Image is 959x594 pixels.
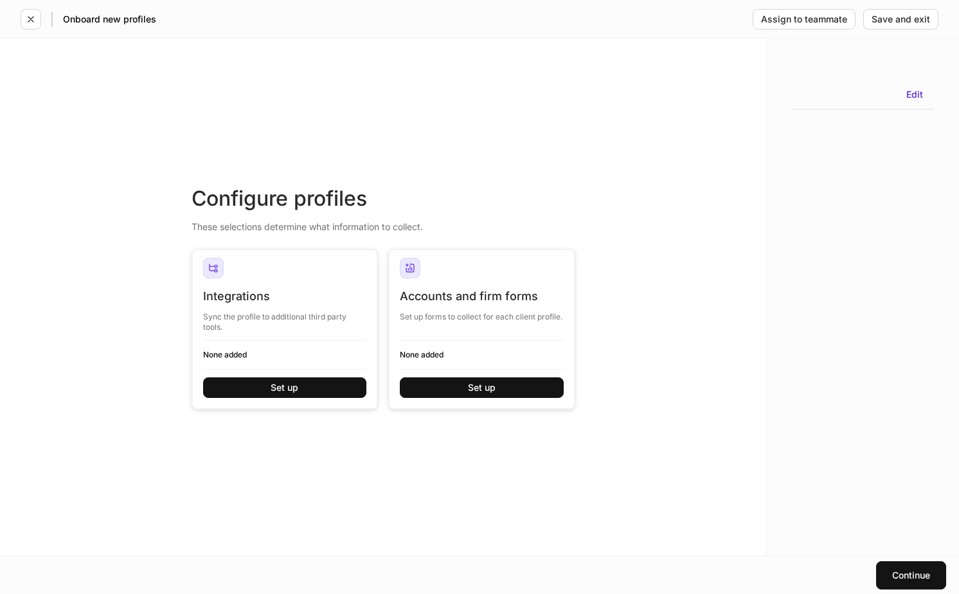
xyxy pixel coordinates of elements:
div: Set up [468,383,496,392]
h5: Onboard new profiles [63,13,156,26]
div: Set up forms to collect for each client profile. [400,304,564,322]
div: These selections determine what information to collect. [192,213,575,233]
div: Integrations [203,289,367,304]
button: Assign to teammate [753,9,856,30]
button: Set up [400,377,564,398]
div: Sync the profile to additional third party tools. [203,304,367,332]
h6: None added [203,348,367,361]
div: Save and exit [872,15,930,24]
button: Set up [203,377,367,398]
button: Save and exit [863,9,938,30]
div: Continue [892,571,930,580]
div: Accounts and firm forms [400,289,564,304]
div: Set up [271,383,298,392]
h6: None added [400,348,564,361]
button: Edit [906,90,923,99]
div: Assign to teammate [761,15,847,24]
button: Continue [876,561,946,589]
div: Configure profiles [192,184,575,213]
